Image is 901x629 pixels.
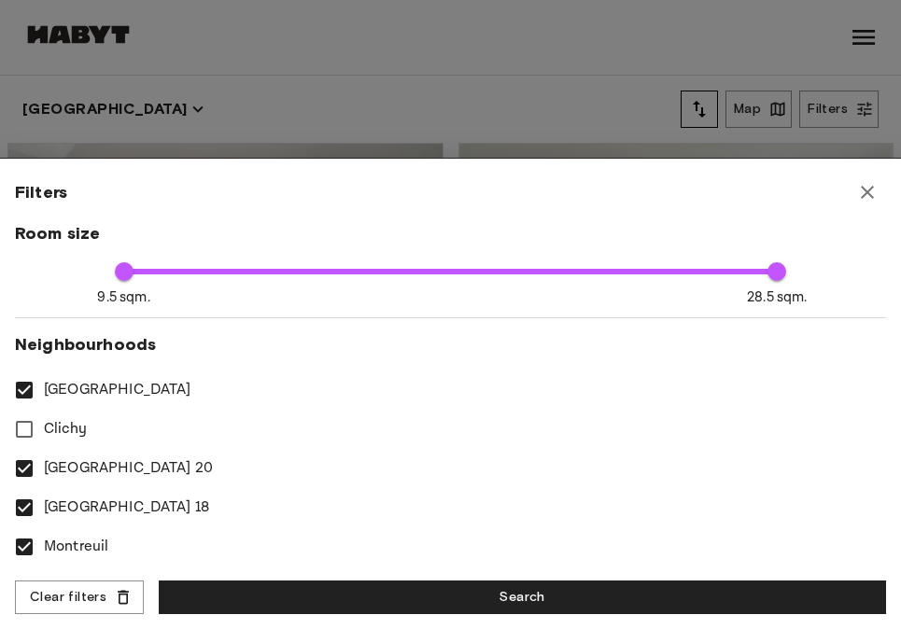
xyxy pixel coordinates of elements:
[15,580,144,615] button: Clear filters
[15,333,886,356] span: Neighbourhoods
[44,418,87,440] span: Clichy
[747,287,807,307] span: 28.5 sqm.
[44,536,108,558] span: Montreuil
[44,379,191,401] span: [GEOGRAPHIC_DATA]
[159,580,886,615] button: Search
[15,181,67,203] span: Filters
[97,287,149,307] span: 9.5 sqm.
[44,457,213,480] span: [GEOGRAPHIC_DATA] 20
[15,222,886,245] span: Room size
[44,496,209,519] span: [GEOGRAPHIC_DATA] 18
